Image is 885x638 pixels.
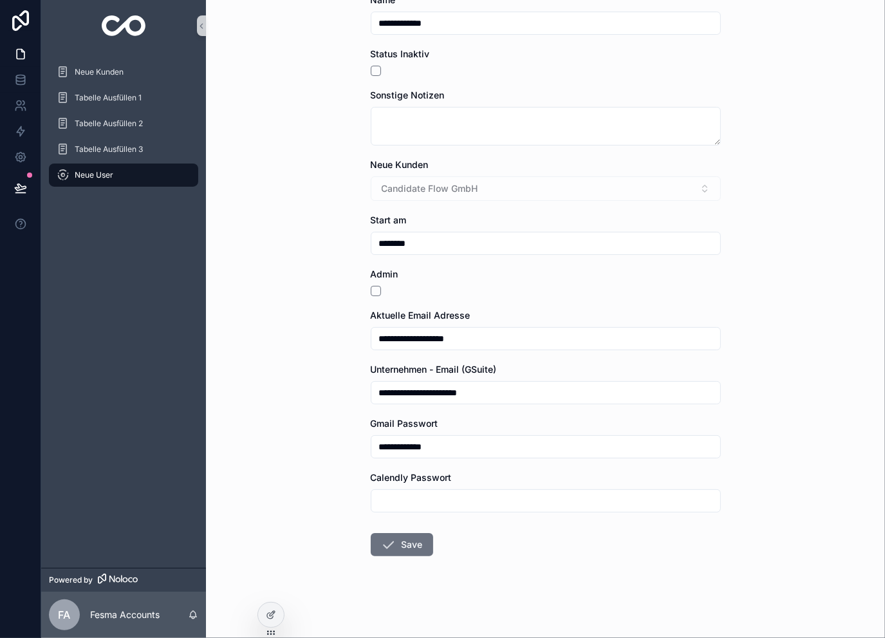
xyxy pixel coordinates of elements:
[59,607,71,623] span: FA
[371,418,438,429] span: Gmail Passwort
[371,310,470,321] span: Aktuelle Email Adresse
[49,138,198,161] a: Tabelle Ausfüllen 3
[49,61,198,84] a: Neue Kunden
[371,159,429,170] span: Neue Kunden
[102,15,146,36] img: App logo
[371,364,497,375] span: Unternehmen - Email (GSuite)
[41,568,206,592] a: Powered by
[90,608,160,621] p: Fesma Accounts
[75,93,142,103] span: Tabelle Ausfüllen 1
[371,533,433,556] button: Save
[371,214,407,225] span: Start am
[371,89,445,100] span: Sonstige Notizen
[49,112,198,135] a: Tabelle Ausfüllen 2
[371,48,430,59] span: Status Inaktiv
[49,164,198,187] a: Neue User
[49,86,198,109] a: Tabelle Ausfüllen 1
[75,118,143,129] span: Tabelle Ausfüllen 2
[371,268,398,279] span: Admin
[75,170,113,180] span: Neue User
[75,144,143,155] span: Tabelle Ausfüllen 3
[75,67,124,77] span: Neue Kunden
[371,472,452,483] span: Calendly Passwort
[49,575,93,585] span: Powered by
[41,52,206,203] div: scrollable content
